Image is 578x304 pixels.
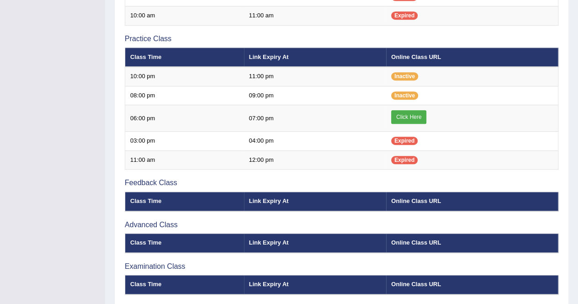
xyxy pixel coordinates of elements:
[125,150,244,170] td: 11:00 am
[244,150,387,170] td: 12:00 pm
[125,6,244,26] td: 10:00 am
[391,91,418,100] span: Inactive
[244,275,387,294] th: Link Expiry At
[125,234,244,253] th: Class Time
[244,132,387,151] td: 04:00 pm
[244,105,387,132] td: 07:00 pm
[125,35,558,43] h3: Practice Class
[391,11,418,20] span: Expired
[125,132,244,151] td: 03:00 pm
[391,72,418,80] span: Inactive
[125,48,244,67] th: Class Time
[125,262,558,271] h3: Examination Class
[125,192,244,211] th: Class Time
[125,86,244,105] td: 08:00 pm
[244,192,387,211] th: Link Expiry At
[244,67,387,86] td: 11:00 pm
[386,48,558,67] th: Online Class URL
[386,192,558,211] th: Online Class URL
[125,67,244,86] td: 10:00 pm
[244,234,387,253] th: Link Expiry At
[386,234,558,253] th: Online Class URL
[125,105,244,132] td: 06:00 pm
[244,86,387,105] td: 09:00 pm
[391,110,426,124] a: Click Here
[391,137,418,145] span: Expired
[244,6,387,26] td: 11:00 am
[391,156,418,164] span: Expired
[386,275,558,294] th: Online Class URL
[125,221,558,229] h3: Advanced Class
[125,275,244,294] th: Class Time
[244,48,387,67] th: Link Expiry At
[125,179,558,187] h3: Feedback Class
